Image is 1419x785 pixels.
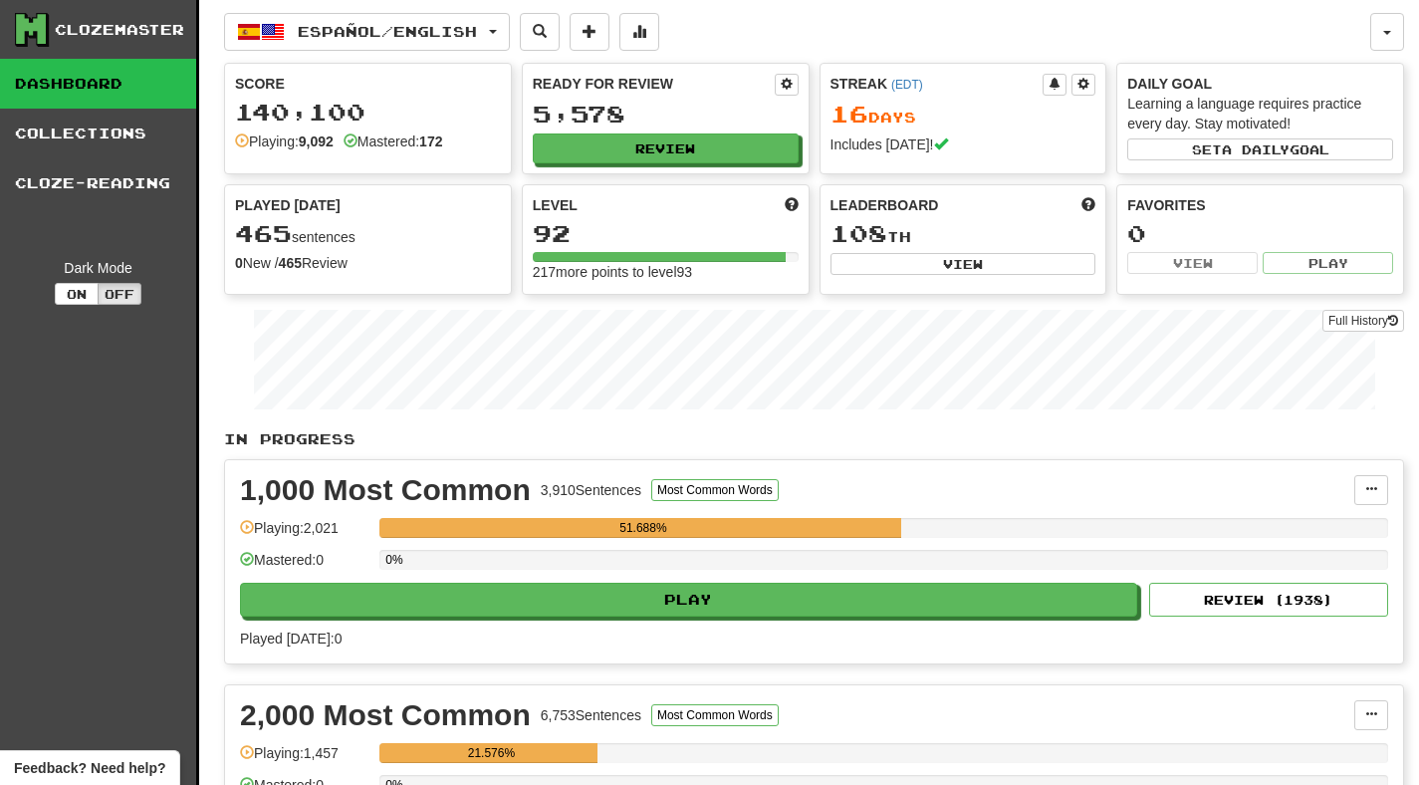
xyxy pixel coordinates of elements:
strong: 172 [419,133,442,149]
div: 0 [1127,221,1393,246]
div: New / Review [235,253,501,273]
div: Mastered: 0 [240,550,369,583]
span: Level [533,195,578,215]
div: Daily Goal [1127,74,1393,94]
div: sentences [235,221,501,247]
div: 140,100 [235,100,501,125]
span: Played [DATE] [235,195,341,215]
div: Playing: 2,021 [240,518,369,551]
span: This week in points, UTC [1081,195,1095,215]
div: Streak [830,74,1044,94]
div: Clozemaster [55,20,184,40]
span: Español / English [298,23,477,40]
span: a daily [1222,142,1290,156]
button: Most Common Words [651,704,779,726]
div: 6,753 Sentences [541,705,641,725]
a: Full History [1322,310,1404,332]
button: Play [1263,252,1393,274]
span: 465 [235,219,292,247]
button: Review [533,133,799,163]
button: Add sentence to collection [570,13,609,51]
div: Day s [830,102,1096,128]
span: Played [DATE]: 0 [240,631,342,647]
div: Learning a language requires practice every day. Stay motivated! [1127,94,1393,133]
strong: 465 [279,255,302,271]
div: Mastered: [344,131,443,151]
div: Dark Mode [15,258,181,278]
button: Review (1938) [1149,583,1388,617]
div: Playing: 1,457 [240,743,369,776]
div: Includes [DATE]! [830,134,1096,154]
button: Search sentences [520,13,560,51]
span: Leaderboard [830,195,939,215]
div: 1,000 Most Common [240,475,531,505]
strong: 9,092 [299,133,334,149]
div: 51.688% [385,518,900,538]
button: Play [240,583,1137,617]
strong: 0 [235,255,243,271]
div: 5,578 [533,102,799,127]
button: Seta dailygoal [1127,138,1393,160]
button: Español/English [224,13,510,51]
div: 2,000 Most Common [240,700,531,730]
div: Playing: [235,131,334,151]
div: 217 more points to level 93 [533,262,799,282]
span: 16 [830,100,868,128]
div: Score [235,74,501,94]
button: More stats [619,13,659,51]
button: Most Common Words [651,479,779,501]
div: 92 [533,221,799,246]
p: In Progress [224,429,1404,449]
div: 21.576% [385,743,596,763]
div: Ready for Review [533,74,775,94]
button: View [1127,252,1258,274]
div: th [830,221,1096,247]
div: Favorites [1127,195,1393,215]
button: On [55,283,99,305]
a: (EDT) [891,78,923,92]
span: Open feedback widget [14,758,165,778]
div: 3,910 Sentences [541,480,641,500]
span: 108 [830,219,887,247]
span: Score more points to level up [785,195,799,215]
button: View [830,253,1096,275]
button: Off [98,283,141,305]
